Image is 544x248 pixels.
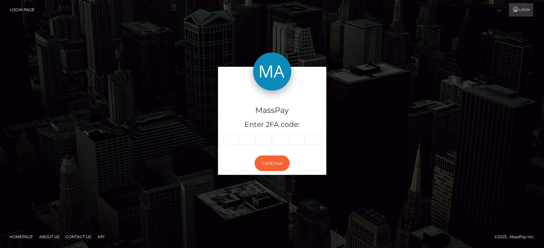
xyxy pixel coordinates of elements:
[494,233,539,240] div: © 2025 , MassPay Inc.
[95,232,107,242] a: API
[37,232,62,242] a: About Us
[10,3,34,17] a: Login Page
[223,120,322,130] h5: Enter 2FA code:
[253,52,291,91] img: MassPay
[223,105,322,116] h4: MassPay
[63,232,94,242] a: Contact Us
[7,232,35,242] a: Homepage
[509,3,533,17] a: Login
[255,155,290,171] button: Continue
